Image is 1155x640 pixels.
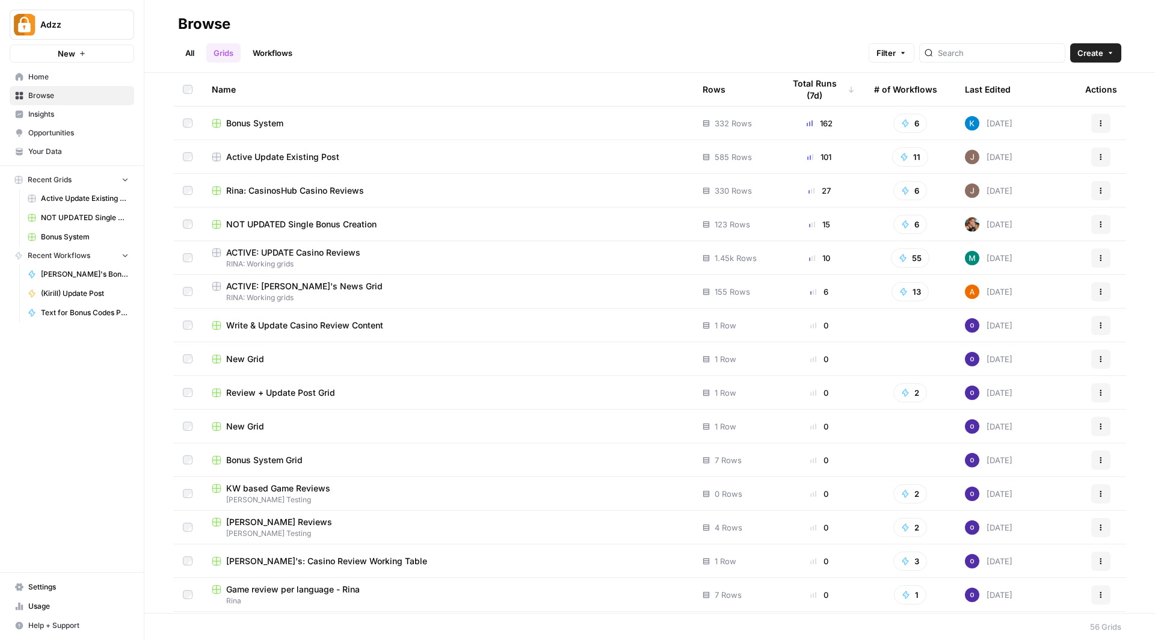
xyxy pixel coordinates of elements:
div: 0 [784,353,855,365]
img: c47u9ku7g2b7umnumlgy64eel5a2 [965,419,979,434]
div: 0 [784,589,855,601]
div: Name [212,73,683,106]
span: (Kirill) Update Post [41,288,129,299]
button: Help + Support [10,616,134,635]
button: Filter [869,43,914,63]
span: ACTIVE: [PERSON_NAME]'s News Grid [226,280,383,292]
span: Usage [28,601,129,612]
img: c47u9ku7g2b7umnumlgy64eel5a2 [965,352,979,366]
a: Bonus System Grid [212,454,683,466]
a: Bonus System [22,227,134,247]
a: Active Update Existing Post [22,189,134,208]
div: [DATE] [965,453,1012,467]
span: 1 Row [715,387,736,399]
div: 162 [784,117,855,129]
span: 1.45k Rows [715,252,757,264]
img: c47u9ku7g2b7umnumlgy64eel5a2 [965,318,979,333]
span: Help + Support [28,620,129,631]
span: Write & Update Casino Review Content [226,319,383,331]
span: 123 Rows [715,218,750,230]
span: 155 Rows [715,286,750,298]
div: # of Workflows [874,73,937,106]
span: Bonus System Grid [226,454,303,466]
div: Actions [1085,73,1117,106]
span: Settings [28,582,129,592]
div: 6 [784,286,855,298]
div: 27 [784,185,855,197]
a: Home [10,67,134,87]
div: 15 [784,218,855,230]
span: New Grid [226,420,264,432]
span: Browse [28,90,129,101]
div: 0 [784,387,855,399]
span: RINA: Working grids [212,259,683,269]
span: Your Data [28,146,129,157]
a: All [178,43,202,63]
img: qk6vosqy2sb4ovvtvs3gguwethpi [965,150,979,164]
button: 6 [893,215,927,234]
button: 1 [894,585,926,605]
span: New Grid [226,353,264,365]
span: Adzz [40,19,113,31]
div: 0 [784,522,855,534]
div: Rows [703,73,725,106]
div: [DATE] [965,116,1012,131]
span: Review + Update Post Grid [226,387,335,399]
span: New [58,48,75,60]
a: Settings [10,577,134,597]
img: qk6vosqy2sb4ovvtvs3gguwethpi [965,183,979,198]
span: [PERSON_NAME]'s: Casino Review Working Table [226,555,427,567]
button: 6 [893,181,927,200]
img: c47u9ku7g2b7umnumlgy64eel5a2 [965,520,979,535]
span: Recent Grids [28,174,72,185]
img: 1uqwqwywk0hvkeqipwlzjk5gjbnq [965,285,979,299]
button: Workspace: Adzz [10,10,134,40]
div: 101 [784,151,855,163]
a: Usage [10,597,134,616]
span: [PERSON_NAME]'s Bonus Text Creation + Language [41,269,129,280]
a: Workflows [245,43,300,63]
a: Text for Bonus Codes Pages [22,303,134,322]
span: 1 Row [715,319,736,331]
img: c47u9ku7g2b7umnumlgy64eel5a2 [965,487,979,501]
a: Game review per language - RinaRina [212,583,683,606]
button: New [10,45,134,63]
button: Create [1070,43,1121,63]
div: [DATE] [965,554,1012,568]
div: [DATE] [965,183,1012,198]
span: Insights [28,109,129,120]
img: slv4rmlya7xgt16jt05r5wgtlzht [965,251,979,265]
span: Active Update Existing Post [226,151,339,163]
div: 0 [784,555,855,567]
span: RINA: Working grids [212,292,683,303]
div: Last Edited [965,73,1011,106]
div: [DATE] [965,150,1012,164]
button: 2 [893,383,927,402]
div: [DATE] [965,251,1012,265]
a: Bonus System [212,117,683,129]
button: Recent Grids [10,171,134,189]
div: [DATE] [965,588,1012,602]
div: [DATE] [965,318,1012,333]
div: 56 Grids [1090,621,1121,633]
img: iwdyqet48crsyhqvxhgywfzfcsin [965,116,979,131]
span: 7 Rows [715,454,742,466]
div: [DATE] [965,487,1012,501]
span: ACTIVE: UPDATE Casino Reviews [226,247,360,259]
a: Browse [10,86,134,105]
button: 3 [893,552,927,571]
img: c47u9ku7g2b7umnumlgy64eel5a2 [965,453,979,467]
img: c47u9ku7g2b7umnumlgy64eel5a2 [965,588,979,602]
div: Total Runs (7d) [784,73,855,106]
span: [PERSON_NAME] Testing [212,528,683,539]
a: New Grid [212,420,683,432]
a: NOT UPDATED Single Bonus Creation [22,208,134,227]
span: 332 Rows [715,117,752,129]
a: New Grid [212,353,683,365]
span: [PERSON_NAME] Reviews [226,516,332,528]
div: [DATE] [965,386,1012,400]
span: 1 Row [715,555,736,567]
a: NOT UPDATED Single Bonus Creation [212,218,683,230]
button: 11 [892,147,928,167]
div: [DATE] [965,520,1012,535]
